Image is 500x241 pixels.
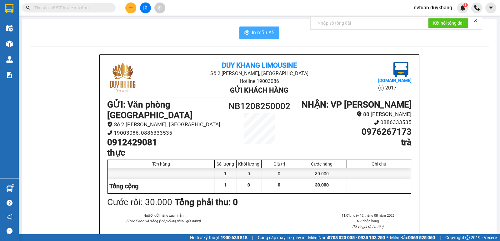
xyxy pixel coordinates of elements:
[109,182,138,190] span: Tổng cộng
[460,5,466,11] img: icon-new-feature
[221,99,297,113] h1: NB1208250002
[278,182,280,187] span: 0
[26,6,30,10] span: search
[158,77,361,85] li: Hotline: 19003086
[378,84,412,92] li: (c) 2017
[393,62,408,77] img: logo.jpg
[297,168,347,179] div: 30.000
[107,147,221,158] h1: thực
[140,2,151,13] button: file-add
[244,30,249,36] span: printer
[109,161,213,166] div: Tên hàng
[12,185,14,186] sup: 1
[374,120,379,125] span: phone
[464,3,467,7] span: 1
[6,41,13,47] img: warehouse-icon
[34,4,108,11] input: Tìm tên, số ĐT hoặc mã đơn
[35,15,142,23] li: Số 2 [PERSON_NAME], [GEOGRAPHIC_DATA]
[222,61,297,69] b: Duy Khang Limousine
[59,32,117,40] b: Gửi khách hàng
[107,120,221,129] li: Số 2 [PERSON_NAME], [GEOGRAPHIC_DATA]
[158,70,361,77] li: Số 2 [PERSON_NAME], [GEOGRAPHIC_DATA]
[107,62,138,93] img: logo.jpg
[473,18,478,22] span: close
[378,78,412,83] b: [DOMAIN_NAME]
[297,137,412,148] h1: trà
[7,200,12,206] span: question-circle
[324,213,412,218] li: 11:01, ngày 12 tháng 08 năm 2025
[315,182,329,187] span: 30.000
[7,214,12,220] span: notification
[6,72,13,78] img: solution-icon
[8,45,65,87] b: GỬI : Văn phòng [GEOGRAPHIC_DATA]
[348,161,409,166] div: Ghi chú
[154,2,165,13] button: aim
[5,4,13,13] img: logo-vxr
[387,236,388,239] span: ⚪️
[252,29,274,36] span: In mẫu A5
[440,234,441,241] span: |
[120,213,207,218] li: Người gửi hàng xác nhận
[474,5,480,11] img: phone-icon
[7,228,12,234] span: message
[107,137,221,148] h1: 0912429081
[230,86,288,94] b: Gửi khách hàng
[6,56,13,63] img: warehouse-icon
[409,4,457,12] span: nvtuan.duykhang
[299,161,345,166] div: Cước hàng
[175,197,238,207] b: Tổng phải thu: 0
[68,45,108,59] h1: NB1208250001
[247,182,250,187] span: 0
[107,130,112,135] span: phone
[314,18,423,28] input: Nhập số tổng đài
[408,235,435,240] strong: 0369 525 060
[51,7,126,15] b: Duy Khang Limousine
[107,122,112,127] span: environment
[252,234,253,241] span: |
[107,195,172,209] div: Cước rồi : 30.000
[485,2,496,13] button: caret-down
[465,235,470,240] span: copyright
[237,168,262,179] div: 0
[143,6,147,10] span: file-add
[129,6,133,10] span: plus
[328,235,385,240] strong: 0708 023 035 - 0935 103 250
[324,218,412,224] li: NV nhận hàng
[224,182,227,187] span: 1
[463,3,468,7] sup: 1
[238,161,260,166] div: Khối lượng
[390,234,435,241] span: Miền Bắc
[258,234,307,241] span: Cung cấp máy in - giấy in:
[262,168,297,179] div: 0
[302,99,412,110] b: NHẬN : VP [PERSON_NAME]
[107,129,221,137] li: 19003086, 0886333535
[190,234,247,241] span: Hỗ trợ kỹ thuật:
[215,168,237,179] div: 1
[428,18,468,28] button: Kết nối tổng đài
[6,186,13,192] img: warehouse-icon
[488,5,494,11] span: caret-down
[263,161,295,166] div: Giá trị
[126,219,201,223] i: (Tôi đã đọc và đồng ý nộp dung phiếu gửi hàng)
[157,6,162,10] span: aim
[125,2,136,13] button: plus
[297,127,412,137] h1: 0976267173
[433,20,463,27] span: Kết nối tổng đài
[297,118,412,127] li: 0886333535
[216,161,235,166] div: Số lượng
[297,110,412,118] li: 88 [PERSON_NAME]
[221,235,247,240] strong: 1900 633 818
[357,111,362,117] span: environment
[35,23,142,31] li: Hotline: 19003086
[239,27,279,39] button: printerIn mẫu A5
[8,8,39,39] img: logo.jpg
[352,224,383,229] i: (Kí và ghi rõ họ tên)
[107,99,192,120] b: GỬI : Văn phòng [GEOGRAPHIC_DATA]
[6,25,13,31] img: warehouse-icon
[308,234,385,241] span: Miền Nam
